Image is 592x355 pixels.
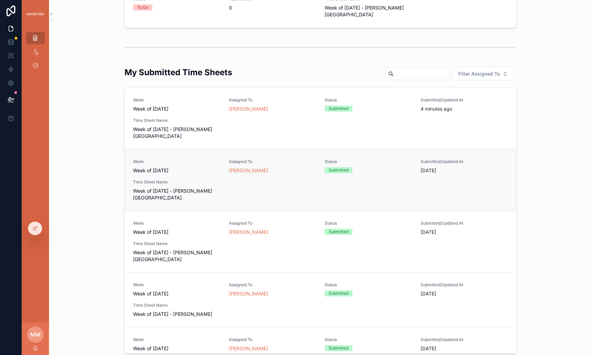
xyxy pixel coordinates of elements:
span: Week of [DATE] [133,345,168,352]
span: Submitted/Updated At [421,337,508,342]
span: Week of [DATE] [133,290,168,297]
span: Submitted/Updated At [421,159,508,164]
p: [DATE] [421,167,436,174]
a: [PERSON_NAME] [229,345,268,352]
h2: My Submitted Time Sheets [125,67,232,78]
span: MM [30,330,40,339]
div: Submitted [329,345,348,351]
span: Week [133,97,221,103]
span: Week [133,221,221,226]
div: Submitted [329,106,348,112]
a: WeekWeek of [DATE]Assigned To[PERSON_NAME]StatusSubmittedSubmitted/Updated At[DATE]Time Sheet Nam... [125,272,516,327]
div: scrollable content [22,27,49,80]
span: Time Sheet Name [133,241,221,246]
span: Week of [DATE] - [PERSON_NAME][GEOGRAPHIC_DATA] [325,4,412,18]
span: Week of [DATE] - [PERSON_NAME][GEOGRAPHIC_DATA] [133,188,221,201]
div: Submitted [329,167,348,173]
span: Submitted/Updated At [421,97,508,103]
span: Week [133,337,221,342]
span: Assigned To [229,221,317,226]
a: WeekWeek of [DATE]Assigned To[PERSON_NAME]StatusSubmittedSubmitted/Updated At[DATE]Time Sheet Nam... [125,149,516,211]
button: Select Button [453,67,514,80]
div: To Do [137,4,148,11]
span: Status [325,282,412,288]
span: Status [325,159,412,164]
span: Time Sheet Name [133,303,221,308]
span: Submitted/Updated At [421,221,508,226]
span: Week of [DATE] - [PERSON_NAME][GEOGRAPHIC_DATA] [133,249,221,263]
a: [PERSON_NAME] [229,167,268,174]
span: Assigned To [229,337,317,342]
p: [DATE] [421,229,436,236]
span: 0 [229,4,317,11]
div: Submitted [329,229,348,235]
a: WeekWeek of [DATE]Assigned To[PERSON_NAME]StatusSubmittedSubmitted/Updated At[DATE]Time Sheet Nam... [125,211,516,272]
span: Week of [DATE] [133,106,168,112]
span: Time Sheet Name [133,118,221,123]
span: Week of [DATE] - [PERSON_NAME][GEOGRAPHIC_DATA] [133,126,221,140]
span: Status [325,97,412,103]
span: Status [325,221,412,226]
span: Week of [DATE] - [PERSON_NAME] [133,311,221,318]
span: Time Sheet Name [133,179,221,185]
span: Week [133,159,221,164]
a: [PERSON_NAME] [229,229,268,236]
p: [DATE] [421,345,436,352]
p: [DATE] [421,290,436,297]
span: Week of [DATE] [133,167,168,174]
span: Week of [DATE] [133,229,168,236]
span: Assigned To [229,97,317,103]
span: Submitted/Updated At [421,282,508,288]
span: Week [133,282,221,288]
a: WeekWeek of [DATE]Assigned To[PERSON_NAME]StatusSubmittedSubmitted/Updated At4 minutes agoTime Sh... [125,88,516,149]
a: [PERSON_NAME] [229,106,268,112]
div: Submitted [329,290,348,296]
span: Assigned To [229,282,317,288]
span: Assigned To [229,159,317,164]
span: Filter Assigned To [458,70,500,77]
a: [PERSON_NAME] [229,290,268,297]
p: 4 minutes ago [421,106,452,112]
img: App logo [26,11,45,17]
span: Status [325,337,412,342]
